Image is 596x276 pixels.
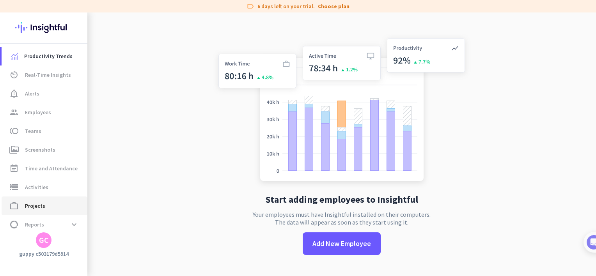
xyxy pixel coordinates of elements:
[25,126,41,136] span: Teams
[25,89,39,98] span: Alerts
[2,47,87,65] a: menu-itemProductivity Trends
[2,65,87,84] a: av_timerReal-Time Insights
[25,108,51,117] span: Employees
[24,51,73,61] span: Productivity Trends
[2,103,87,122] a: groupEmployees
[9,126,19,136] i: toll
[9,182,19,192] i: storage
[2,159,87,178] a: event_noteTime and Attendance
[2,140,87,159] a: perm_mediaScreenshots
[25,164,78,173] span: Time and Attendance
[2,122,87,140] a: tollTeams
[9,164,19,173] i: event_note
[2,196,87,215] a: work_outlineProjects
[25,145,55,154] span: Screenshots
[9,220,19,229] i: data_usage
[39,236,49,244] div: GC
[303,232,381,255] button: Add New Employee
[15,12,72,43] img: Insightful logo
[9,89,19,98] i: notification_important
[2,178,87,196] a: storageActivities
[247,2,254,10] i: label
[318,2,349,10] a: Choose plan
[9,145,19,154] i: perm_media
[9,201,19,211] i: work_outline
[67,218,81,232] button: expand_more
[25,182,48,192] span: Activities
[2,84,87,103] a: notification_importantAlerts
[9,70,19,80] i: av_timer
[312,239,371,249] span: Add New Employee
[213,34,471,189] img: no-search-results
[25,70,71,80] span: Real-Time Insights
[2,215,87,234] a: data_usageReportsexpand_more
[266,195,418,204] h2: Start adding employees to Insightful
[25,201,45,211] span: Projects
[25,220,44,229] span: Reports
[9,108,19,117] i: group
[253,211,431,226] p: Your employees must have Insightful installed on their computers. The data will appear as soon as...
[11,53,18,60] img: menu-item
